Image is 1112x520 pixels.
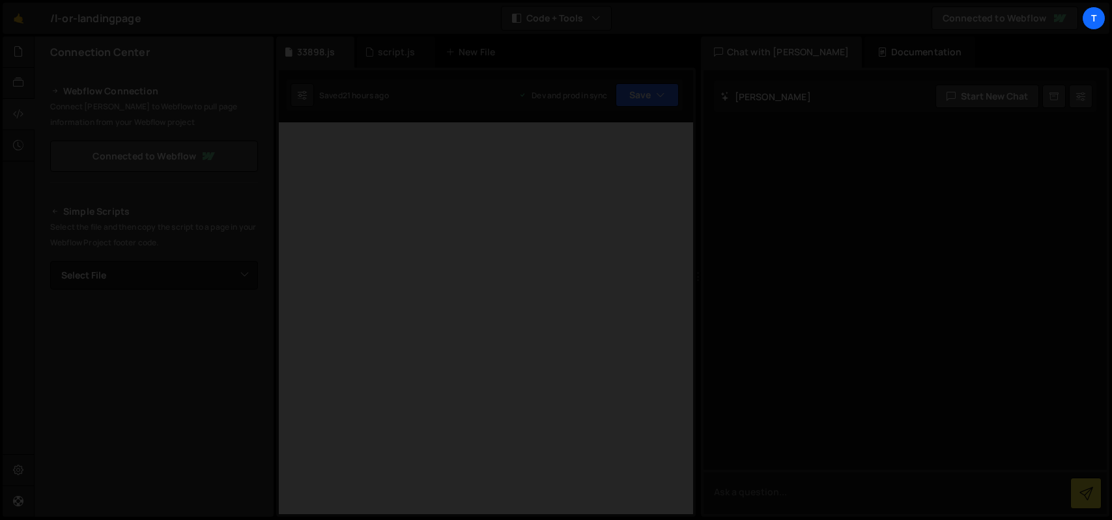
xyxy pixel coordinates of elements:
h2: Connection Center [50,45,150,59]
div: New File [446,46,500,59]
button: Code + Tools [502,7,611,30]
a: 🤙 [3,3,35,34]
div: script.js [378,46,415,59]
button: Start new chat [935,85,1039,108]
iframe: YouTube video player [50,311,259,428]
div: Documentation [864,36,975,68]
div: 33898.js [297,46,335,59]
a: Connected to Webflow [932,7,1078,30]
div: /l-or-landingpage [50,10,141,26]
h2: Simple Scripts [50,204,258,219]
div: Chat with [PERSON_NAME] [701,36,863,68]
div: Dev and prod in sync [519,90,607,101]
button: Save [616,83,679,107]
div: Saved [319,90,389,101]
div: 21 hours ago [343,90,389,101]
p: Select the file and then copy the script to a page in your Webflow Project footer code. [50,219,258,251]
a: Connected to Webflow [50,141,258,172]
h2: Webflow Connection [50,83,258,99]
p: Connect [PERSON_NAME] to Webflow to pull page information from your Webflow project [50,99,258,130]
h2: [PERSON_NAME] [720,90,811,103]
a: t [1082,7,1105,30]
